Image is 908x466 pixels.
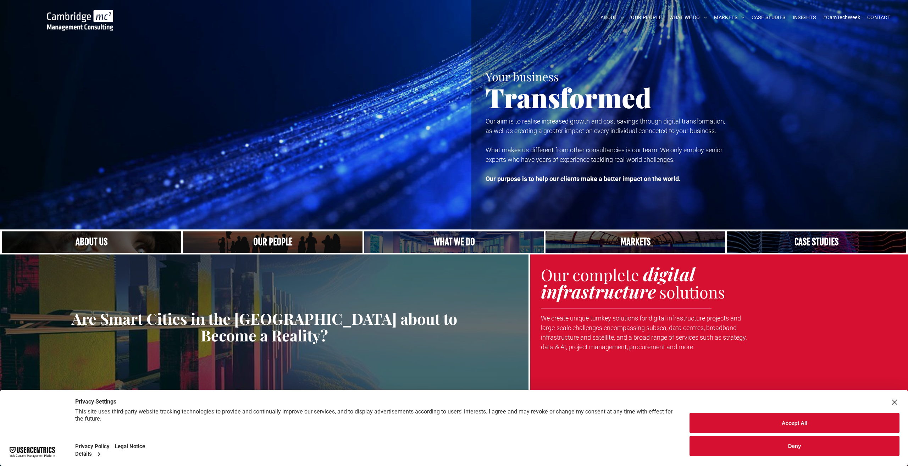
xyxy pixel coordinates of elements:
[864,12,894,23] a: CONTACT
[47,11,113,18] a: Your Business Transformed | Cambridge Management Consulting
[666,12,711,23] a: WHAT WE DO
[5,310,523,344] a: Are Smart Cities in the [GEOGRAPHIC_DATA] about to Become a Reality?
[364,231,544,253] a: A yoga teacher lifting his whole body off the ground in the peacock pose
[597,12,628,23] a: ABOUT
[486,68,559,84] span: Your business
[486,146,722,163] span: What makes us different from other consultancies is our team. We only employ senior experts who h...
[643,262,695,286] strong: digital
[789,12,819,23] a: INSIGHTS
[486,175,681,182] strong: Our purpose is to help our clients make a better impact on the world.
[627,12,665,23] a: OUR PEOPLE
[819,12,864,23] a: #CamTechWeek
[183,231,362,253] a: A crowd in silhouette at sunset, on a rise or lookout point
[541,279,656,303] strong: infrastructure
[659,281,725,302] span: solutions
[727,231,906,253] a: Case Studies | Cambridge Management Consulting > Case Studies
[710,12,748,23] a: MARKETS
[486,117,725,135] span: Our aim is to realise increased growth and cost savings through digital transformation, as well a...
[748,12,789,23] a: CASE STUDIES
[541,264,639,285] span: Our complete
[2,231,181,253] a: Close up of woman's face, centered on her eyes
[47,10,113,31] img: Cambridge MC Logo, digital transformation
[486,80,652,115] span: Transformed
[541,314,747,351] span: We create unique turnkey solutions for digital infrastructure projects and large-scale challenges...
[546,231,725,253] a: Telecoms | Decades of Experience Across Multiple Industries & Regions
